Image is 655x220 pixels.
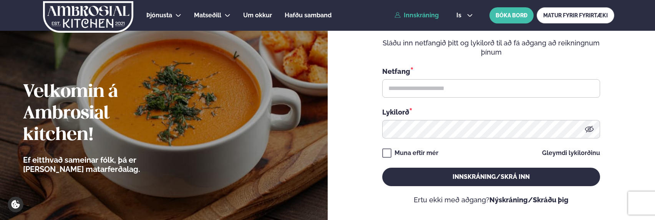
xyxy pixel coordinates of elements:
[8,197,23,212] a: Cookie settings
[489,196,569,204] a: Nýskráning/Skráðu þig
[537,7,614,23] a: MATUR FYRIR FYRIRTÆKI
[243,11,272,20] a: Um okkur
[194,12,221,19] span: Matseðill
[285,11,332,20] a: Hafðu samband
[194,11,221,20] a: Matseðill
[146,12,172,19] span: Þjónusta
[23,155,182,174] p: Ef eitthvað sameinar fólk, þá er [PERSON_NAME] matarferðalag.
[382,168,600,186] button: Innskráning/Skrá inn
[542,150,600,156] a: Gleymdi lykilorðinu
[450,12,479,18] button: is
[382,107,600,117] div: Lykilorð
[382,66,600,76] div: Netfang
[23,82,182,146] h2: Velkomin á Ambrosial kitchen!
[395,12,439,19] a: Innskráning
[456,12,464,18] span: is
[42,1,134,33] img: logo
[489,7,534,23] button: BÓKA BORÐ
[146,11,172,20] a: Þjónusta
[351,195,632,205] p: Ertu ekki með aðgang?
[382,38,600,57] p: Sláðu inn netfangið þitt og lykilorð til að fá aðgang að reikningnum þínum
[243,12,272,19] span: Um okkur
[285,12,332,19] span: Hafðu samband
